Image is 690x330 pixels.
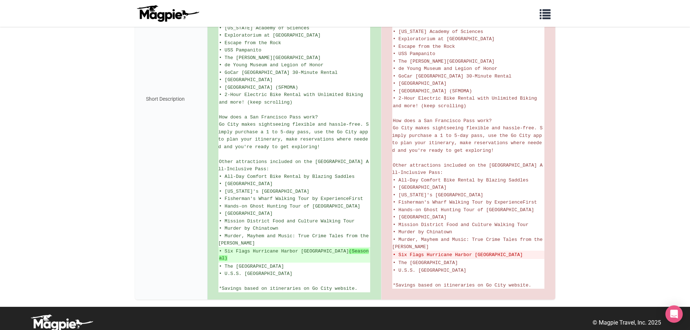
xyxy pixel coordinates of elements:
span: • Escape from the Rock [393,44,455,49]
span: *Savings based on itineraries on Go City website. [219,286,357,291]
span: • Exploratorium at [GEOGRAPHIC_DATA] [393,36,495,42]
span: • USS Pampanito [219,47,262,53]
span: • [GEOGRAPHIC_DATA] [219,77,273,83]
span: • Mission District Food and Culture Walking Tour [219,218,355,224]
span: • The [PERSON_NAME][GEOGRAPHIC_DATA] [219,55,321,60]
span: • Murder by Chinatown [219,226,279,231]
span: • Mission District Food and Culture Walking Tour [393,222,528,227]
span: *Savings based on itineraries on Go City website. [393,283,531,288]
span: • Escape from the Rock [219,40,281,46]
span: • [GEOGRAPHIC_DATA] (SFMOMA) [219,85,298,90]
ins: • Six Flags Hurricane Harbor [GEOGRAPHIC_DATA] [219,248,369,262]
span: • 2-Hour Electric Bike Rental with Unlimited Biking [393,96,537,101]
span: • All-Day Comfort Bike Rental by Blazing Saddles [393,177,528,183]
span: • Hands-on Ghost Hunting Tour of [GEOGRAPHIC_DATA] [393,207,534,213]
div: Open Intercom Messenger [665,305,683,323]
span: • GoCar [GEOGRAPHIC_DATA] 30-Minute Rental [219,70,338,75]
span: • [US_STATE] Academy of Sciences [393,29,484,34]
span: • [GEOGRAPHIC_DATA] [219,181,273,187]
span: • de Young Museum and Legion of Honor [393,66,498,71]
span: Go City makes sightseeing flexible and hassle-free. Simply purchase a 1 to 5-day pass, use the Go... [218,122,371,150]
span: • [GEOGRAPHIC_DATA] [393,81,447,86]
span: • The [PERSON_NAME][GEOGRAPHIC_DATA] [393,59,495,64]
span: and more! (keep scrolling) [219,100,293,105]
span: • [GEOGRAPHIC_DATA] [219,211,273,216]
span: • [GEOGRAPHIC_DATA] [393,185,447,190]
span: Other attractions included on the [GEOGRAPHIC_DATA] All-Inclusive Pass: [218,159,369,172]
span: • 2-Hour Electric Bike Rental with Unlimited Biking [219,92,363,97]
span: Other attractions included on the [GEOGRAPHIC_DATA] All-Inclusive Pass: [392,163,543,176]
span: • Murder, Mayhem and Music: True Crime Tales from the [PERSON_NAME] [218,233,372,246]
span: • [US_STATE]'s [GEOGRAPHIC_DATA] [219,189,310,194]
span: • [US_STATE] Academy of Sciences [219,25,310,31]
span: • Murder by Chinatown [393,229,452,235]
span: • Fisherman's Wharf Walking Tour by ExperienceFirst [219,196,363,201]
span: • The [GEOGRAPHIC_DATA] [393,260,458,266]
span: • de Young Museum and Legion of Honor [219,62,324,68]
span: • [GEOGRAPHIC_DATA] [393,214,447,220]
span: • U.S.S. [GEOGRAPHIC_DATA] [393,268,467,273]
span: • Hands-on Ghost Hunting Tour of [GEOGRAPHIC_DATA] [219,204,360,209]
span: • All-Day Comfort Bike Rental by Blazing Saddles [219,174,355,179]
img: logo-ab69f6fb50320c5b225c76a69d11143b.png [135,5,200,22]
span: • Murder, Mayhem and Music: True Crime Tales from the [PERSON_NAME] [392,237,545,250]
del: • Six Flags Hurricane Harbor [GEOGRAPHIC_DATA] [393,251,544,259]
span: • The [GEOGRAPHIC_DATA] [219,264,284,269]
span: How does a San Francisco Pass work? [393,118,492,124]
span: • [US_STATE]'s [GEOGRAPHIC_DATA] [393,192,484,198]
span: • USS Pampanito [393,51,435,57]
span: • GoCar [GEOGRAPHIC_DATA] 30-Minute Rental [393,74,512,79]
span: • Exploratorium at [GEOGRAPHIC_DATA] [219,33,321,38]
span: and more! (keep scrolling) [393,103,467,109]
span: How does a San Francisco Pass work? [219,114,318,120]
span: • Fisherman's Wharf Walking Tour by ExperienceFirst [393,200,537,205]
p: © Magpie Travel, Inc. 2025 [593,318,661,327]
span: • [GEOGRAPHIC_DATA] (SFMOMA) [393,88,472,94]
span: • U.S.S. [GEOGRAPHIC_DATA] [219,271,293,276]
span: Go City makes sightseeing flexible and hassle-free. Simply purchase a 1 to 5-day pass, use the Go... [392,125,545,153]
